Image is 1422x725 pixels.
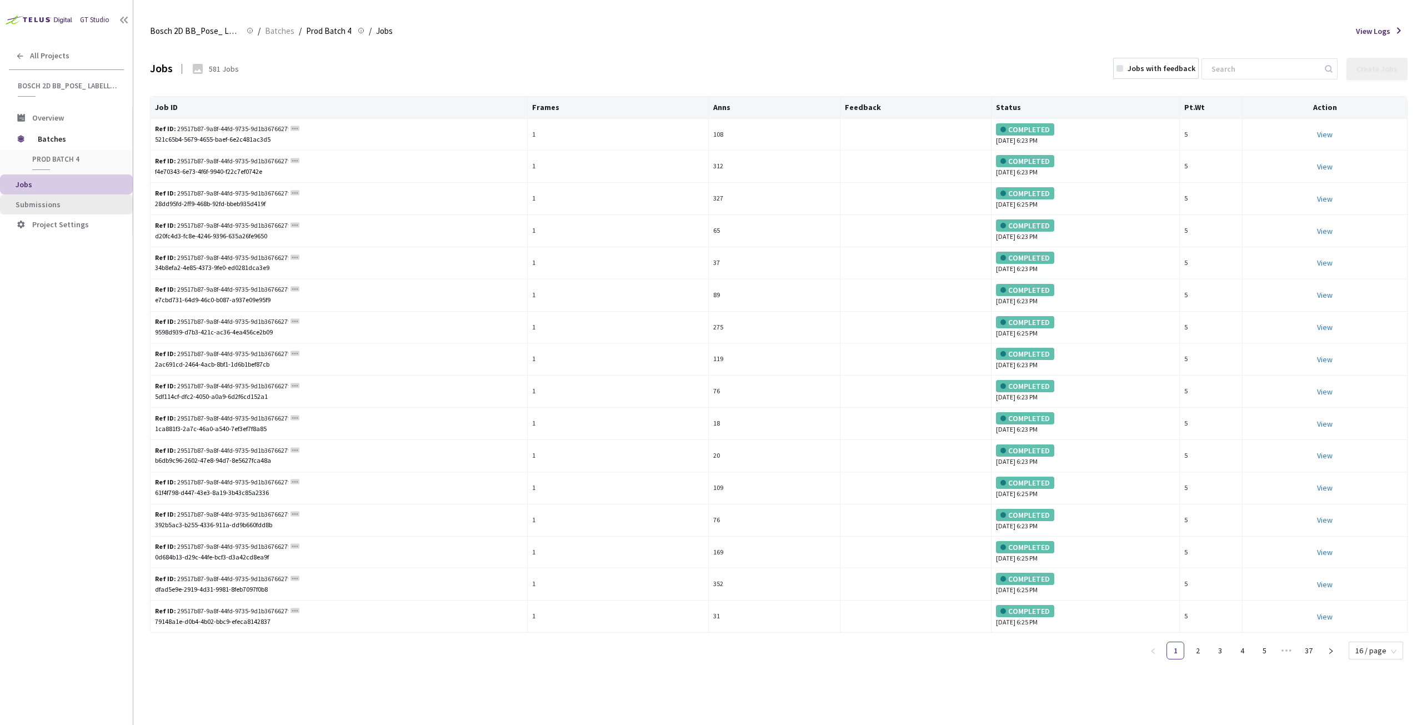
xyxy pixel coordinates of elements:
[155,327,523,338] div: 9598d939-d7b3-421c-ac36-4ea456ce2b09
[155,606,288,617] div: 29517b87-9a8f-44fd-9735-9d1b3676627f/13936995519_4484a7c843_b
[528,247,709,279] td: 1
[709,312,840,344] td: 275
[155,317,176,326] b: Ref ID:
[996,605,1175,628] div: [DATE] 6:25 PM
[709,97,840,119] th: Anns
[155,509,288,520] div: 29517b87-9a8f-44fd-9735-9d1b3676627f/13600603704_b1fd38681d_b
[155,188,288,199] div: 29517b87-9a8f-44fd-9735-9d1b3676627f/10251107653_75b548edc5_b
[1355,642,1396,659] span: 16 / page
[155,156,288,167] div: 29517b87-9a8f-44fd-9735-9d1b3676627f/10147318984_f35350124d_b
[1189,642,1206,659] a: 2
[1167,642,1184,659] a: 1
[38,128,114,150] span: Batches
[155,189,176,197] b: Ref ID:
[528,472,709,504] td: 1
[1180,343,1243,376] td: 5
[209,63,239,74] div: 581 Jobs
[996,155,1054,167] div: COMPLETED
[1300,642,1317,659] a: 37
[155,124,288,134] div: 29517b87-9a8f-44fd-9735-9d1b3676627f/1010173861_7781bf6d1e_b
[996,219,1175,242] div: [DATE] 6:23 PM
[155,413,288,424] div: 29517b87-9a8f-44fd-9735-9d1b3676627f/1184761231_b8b941b955_b
[155,477,288,488] div: 29517b87-9a8f-44fd-9735-9d1b3676627f/12623479405_a936175727_b
[996,252,1054,264] div: COMPLETED
[155,382,176,390] b: Ref ID:
[30,51,69,61] span: All Projects
[1144,642,1162,659] button: left
[155,284,288,295] div: 29517b87-9a8f-44fd-9735-9d1b3676627f/11307709673_dbe70b193c_b
[1180,247,1243,279] td: 5
[151,97,528,119] th: Job ID
[996,444,1054,457] div: COMPLETED
[996,573,1175,596] div: [DATE] 6:25 PM
[709,151,840,183] td: 312
[1180,119,1243,151] td: 5
[155,478,176,486] b: Ref ID:
[1317,387,1333,397] a: View
[155,253,288,263] div: 29517b87-9a8f-44fd-9735-9d1b3676627f/10935459325_fb480f47cf_b
[709,279,840,312] td: 89
[996,123,1175,146] div: [DATE] 6:23 PM
[155,552,523,563] div: 0d684b13-d29c-44fe-bcf3-d3a42cd8ea9f
[32,219,89,229] span: Project Settings
[528,440,709,472] td: 1
[709,568,840,601] td: 352
[996,412,1175,435] div: [DATE] 6:23 PM
[1128,63,1195,74] div: Jobs with feedback
[155,424,523,434] div: 1ca881f3-2a7c-46a0-a540-7ef3ef7f8a85
[1317,419,1333,429] a: View
[1356,64,1398,73] div: Create Jobs
[1180,440,1243,472] td: 5
[709,119,840,151] td: 108
[709,376,840,408] td: 76
[155,317,288,327] div: 29517b87-9a8f-44fd-9735-9d1b3676627f/11434323293_eb5f5bbf1b_b
[996,348,1175,371] div: [DATE] 6:23 PM
[1180,472,1243,504] td: 5
[996,541,1175,564] div: [DATE] 6:25 PM
[709,472,840,504] td: 109
[1278,642,1295,659] span: •••
[1243,97,1408,119] th: Action
[992,97,1180,119] th: Status
[1317,547,1333,557] a: View
[1189,642,1206,659] li: 2
[18,81,117,91] span: Bosch 2D BB_Pose_ Labelling (2025)
[996,187,1054,199] div: COMPLETED
[1300,642,1318,659] li: 37
[709,215,840,247] td: 65
[155,157,176,165] b: Ref ID:
[1317,162,1333,172] a: View
[996,412,1054,424] div: COMPLETED
[80,15,109,26] div: GT Studio
[840,97,992,119] th: Feedback
[709,247,840,279] td: 37
[996,284,1175,307] div: [DATE] 6:23 PM
[155,446,288,456] div: 29517b87-9a8f-44fd-9735-9d1b3676627f/12229412403_46257ba901_b
[1356,26,1390,37] span: View Logs
[1317,451,1333,461] a: View
[155,263,523,273] div: 34b8efa2-4e85-4373-9fe0-ed0281dca3e9
[155,617,523,627] div: 79148a1e-d0b4-4b02-bbc9-efeca8142837
[155,167,523,177] div: f4e70343-6e73-4f6f-9940-f22c7ef0742e
[155,221,288,231] div: 29517b87-9a8f-44fd-9735-9d1b3676627f/10294910754_6823ebe70c_b
[1150,648,1156,654] span: left
[996,477,1175,499] div: [DATE] 6:25 PM
[155,574,176,583] b: Ref ID:
[528,151,709,183] td: 1
[155,359,523,370] div: 2ac691cd-2464-4acb-8bf1-1d6b1bef87cb
[299,24,302,38] li: /
[155,221,176,229] b: Ref ID:
[155,488,523,498] div: 61f4f798-d447-43e3-8a19-3b43c85a2336
[155,414,176,422] b: Ref ID:
[263,24,297,37] a: Batches
[1256,642,1273,659] a: 5
[1180,376,1243,408] td: 5
[155,584,523,595] div: dfad5e9e-2919-4d31-9981-8feb7097f0b8
[709,537,840,569] td: 169
[1278,642,1295,659] li: Next 5 Pages
[306,24,351,38] span: Prod Batch 4
[1211,642,1229,659] li: 3
[155,349,176,358] b: Ref ID:
[155,520,523,531] div: 392b5ac3-b255-4336-911a-dd9b660fdd8b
